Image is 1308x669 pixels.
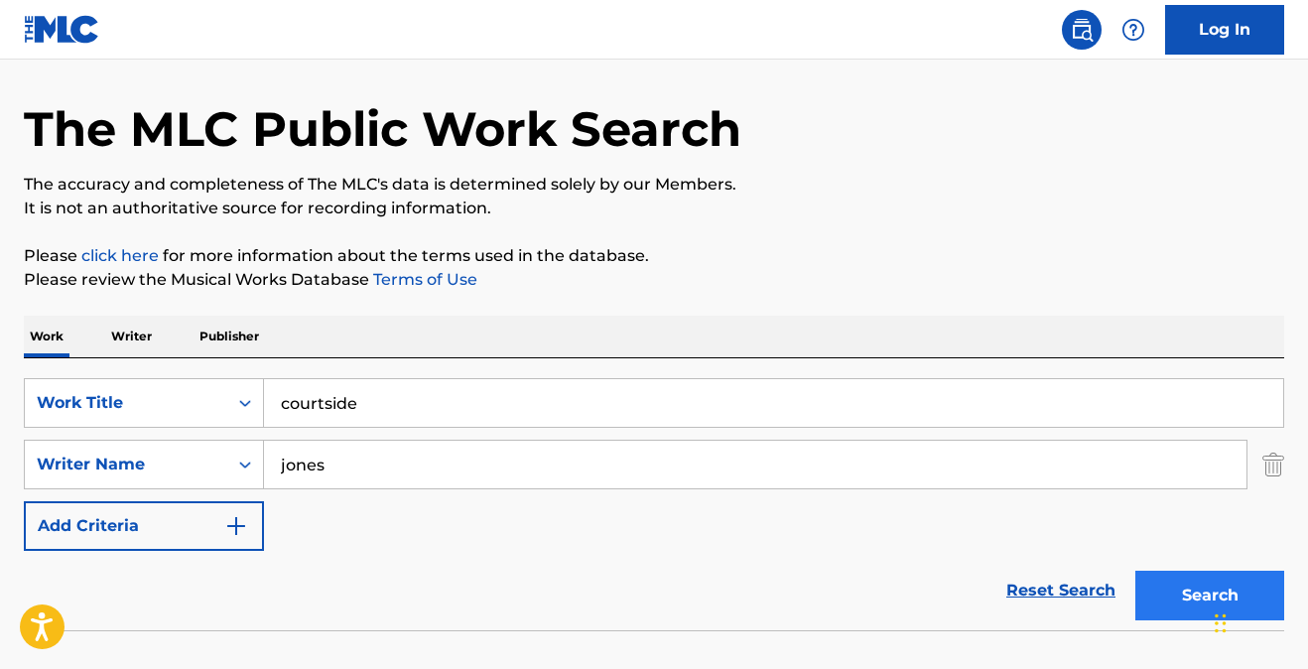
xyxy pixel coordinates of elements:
a: click here [81,246,159,265]
p: Publisher [194,316,265,357]
img: MLC Logo [24,15,100,44]
p: Writer [105,316,158,357]
a: Reset Search [996,569,1125,612]
p: Work [24,316,69,357]
a: Public Search [1062,10,1102,50]
p: The accuracy and completeness of The MLC's data is determined solely by our Members. [24,173,1284,197]
button: Search [1135,571,1284,620]
p: Please for more information about the terms used in the database. [24,244,1284,268]
p: It is not an authoritative source for recording information. [24,197,1284,220]
div: Work Title [37,391,215,415]
p: Please review the Musical Works Database [24,268,1284,292]
form: Search Form [24,378,1284,630]
img: 9d2ae6d4665cec9f34b9.svg [224,514,248,538]
div: Help [1113,10,1153,50]
button: Add Criteria [24,501,264,551]
iframe: Chat Widget [1209,574,1308,669]
img: Delete Criterion [1262,440,1284,489]
a: Log In [1165,5,1284,55]
img: search [1070,18,1094,42]
a: Terms of Use [369,270,477,289]
h1: The MLC Public Work Search [24,99,741,159]
div: Drag [1215,594,1227,653]
div: Writer Name [37,453,215,476]
img: help [1121,18,1145,42]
